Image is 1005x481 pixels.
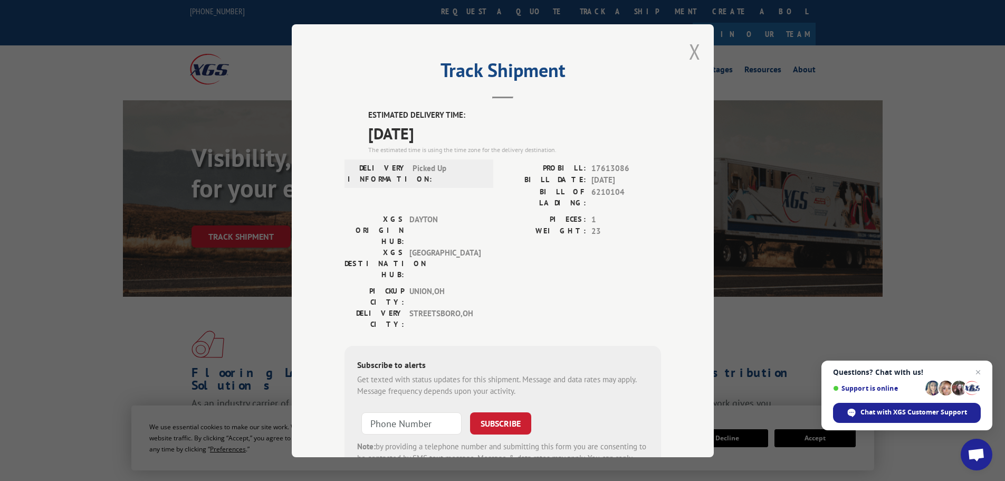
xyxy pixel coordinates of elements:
label: PROBILL: [503,162,586,174]
label: ESTIMATED DELIVERY TIME: [368,109,661,121]
div: Get texted with status updates for this shipment. Message and data rates may apply. Message frequ... [357,373,648,397]
button: SUBSCRIBE [470,412,531,434]
div: Subscribe to alerts [357,358,648,373]
span: UNION , OH [409,285,481,307]
span: Support is online [833,384,922,392]
div: Open chat [961,439,992,470]
h2: Track Shipment [344,63,661,83]
span: Questions? Chat with us! [833,368,981,376]
div: The estimated time is using the time zone for the delivery destination. [368,145,661,154]
label: XGS ORIGIN HUB: [344,213,404,247]
span: [GEOGRAPHIC_DATA] [409,247,481,280]
label: DELIVERY INFORMATION: [348,162,407,184]
label: WEIGHT: [503,225,586,238]
strong: Note: [357,441,376,451]
span: 17613086 [591,162,661,174]
span: Picked Up [413,162,484,184]
span: [DATE] [591,174,661,186]
label: XGS DESTINATION HUB: [344,247,404,280]
span: DAYTON [409,213,481,247]
label: PIECES: [503,213,586,225]
span: 6210104 [591,186,661,208]
label: PICKUP CITY: [344,285,404,307]
span: STREETSBORO , OH [409,307,481,329]
input: Phone Number [361,412,462,434]
div: by providing a telephone number and submitting this form you are consenting to be contacted by SM... [357,440,648,476]
span: 1 [591,213,661,225]
button: Close modal [689,37,701,65]
label: DELIVERY CITY: [344,307,404,329]
label: BILL OF LADING: [503,186,586,208]
span: Chat with XGS Customer Support [860,408,967,417]
div: Chat with XGS Customer Support [833,403,981,423]
span: 23 [591,225,661,238]
label: BILL DATE: [503,174,586,186]
span: Close chat [972,366,984,379]
span: [DATE] [368,121,661,145]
